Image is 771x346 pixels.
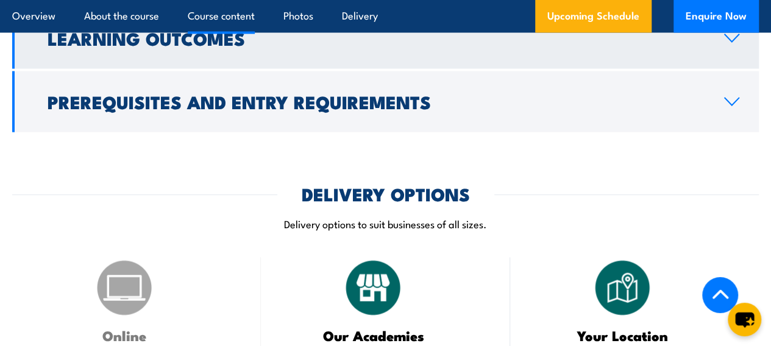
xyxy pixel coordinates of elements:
[12,71,759,132] a: Prerequisites and Entry Requirements
[48,30,705,46] h2: Learning Outcomes
[728,303,761,336] button: chat-button
[12,8,759,69] a: Learning Outcomes
[12,217,759,231] p: Delivery options to suit businesses of all sizes.
[291,328,455,342] h3: Our Academies
[541,328,704,342] h3: Your Location
[43,328,206,342] h3: Online
[302,186,470,201] h2: DELIVERY OPTIONS
[48,93,705,109] h2: Prerequisites and Entry Requirements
